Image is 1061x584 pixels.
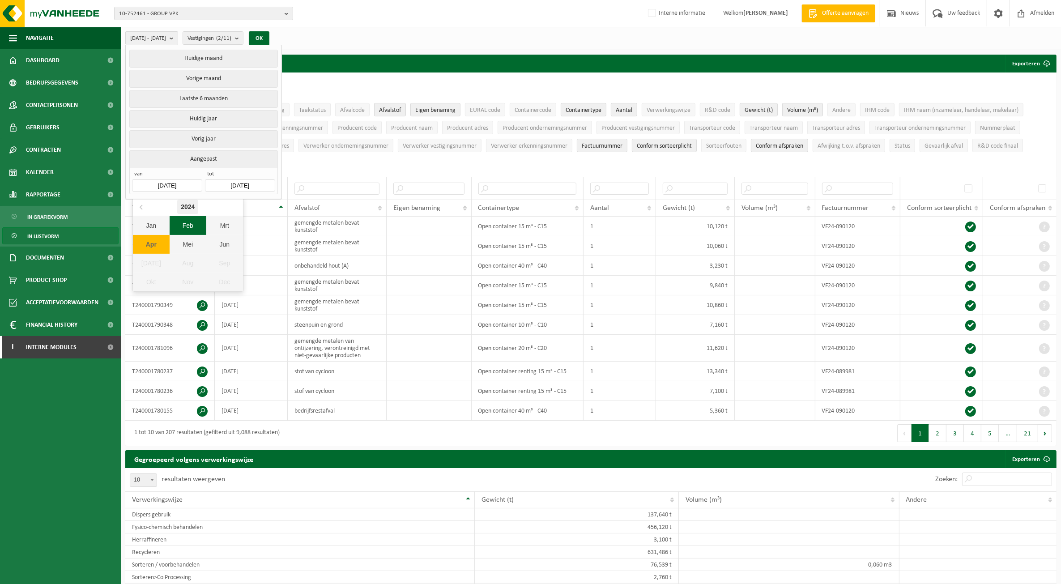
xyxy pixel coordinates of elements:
td: [DATE] [215,295,288,315]
button: Exporteren [1005,55,1056,72]
button: Huidig jaar [129,110,277,128]
button: VerwerkingswijzeVerwerkingswijze: Activate to sort [642,103,695,116]
button: Eigen benamingEigen benaming: Activate to sort [410,103,460,116]
button: Producent ondernemingsnummerProducent ondernemingsnummer: Activate to sort [498,121,592,134]
td: Recycleren [125,546,475,558]
td: [DATE] [215,236,288,256]
td: 1 [584,381,656,401]
span: Producent vestigingsnummer [601,125,675,132]
td: 1 [584,401,656,421]
button: NummerplaatNummerplaat: Activate to sort [975,121,1020,134]
span: R&D code [705,107,730,114]
td: Open container 15 m³ - C15 [472,217,584,236]
button: Producent codeProducent code: Activate to sort [332,121,382,134]
button: ContainercodeContainercode: Activate to sort [510,103,556,116]
td: 7,160 t [656,315,735,335]
td: 10,060 t [656,236,735,256]
span: Volume (m³) [787,107,818,114]
span: Conform afspraken [756,143,803,149]
button: IHM codeIHM code: Activate to sort [860,103,895,116]
td: VF24-089981 [815,362,900,381]
td: [DATE] [215,335,288,362]
span: Aantal [590,205,609,212]
button: Verwerker ondernemingsnummerVerwerker ondernemingsnummer: Activate to sort [298,139,393,152]
td: Fysico-chemisch behandelen [125,521,475,533]
span: 10-752461 - GROUP VPK [119,7,281,21]
span: van [132,171,202,179]
button: Previous [897,424,912,442]
td: 7,100 t [656,381,735,401]
span: Nummerplaat [980,125,1015,132]
button: IHM erkenningsnummerIHM erkenningsnummer: Activate to sort [257,121,328,134]
td: [DATE] [215,362,288,381]
td: Open container 20 m³ - C20 [472,335,584,362]
span: Verwerkingswijze [647,107,690,114]
td: VF24-090120 [815,295,900,315]
span: Navigatie [26,27,54,49]
td: T240001790348 [125,315,215,335]
td: Dispers gebruik [125,508,475,521]
span: Status [895,143,910,149]
td: 2,760 t [475,571,679,584]
span: Factuurnummer [582,143,622,149]
td: T240001780237 [125,362,215,381]
button: 5 [981,424,999,442]
button: OK [249,31,269,46]
span: Acceptatievoorwaarden [26,291,98,314]
button: Vorig jaar [129,130,277,148]
span: I [9,336,17,358]
span: Producent adres [447,125,488,132]
count: (2/11) [216,35,231,41]
span: Financial History [26,314,77,336]
span: 10 [130,473,157,487]
td: VF24-090120 [815,236,900,256]
span: Andere [832,107,851,114]
span: Conform afspraken [990,205,1045,212]
span: Aantal [616,107,632,114]
button: 10-752461 - GROUP VPK [114,7,293,20]
button: 1 [912,424,929,442]
td: 10,120 t [656,217,735,236]
button: EURAL codeEURAL code: Activate to sort [465,103,505,116]
label: resultaten weergeven [162,476,225,483]
td: steenpuin en grond [288,315,387,335]
td: Open container renting 15 m³ - C15 [472,381,584,401]
td: VF24-089981 [815,381,900,401]
td: Sorteren / voorbehandelen [125,558,475,571]
span: … [999,424,1017,442]
button: Verwerker erkenningsnummerVerwerker erkenningsnummer: Activate to sort [486,139,572,152]
button: AfvalstofAfvalstof: Activate to sort [374,103,406,116]
span: In lijstvorm [27,228,59,245]
div: Apr [133,235,170,254]
a: In grafiekvorm [2,208,119,225]
td: [DATE] [215,381,288,401]
td: 1 [584,217,656,236]
button: Transporteur codeTransporteur code: Activate to sort [684,121,740,134]
span: Containertype [478,205,520,212]
td: 0,060 m3 [679,558,899,571]
span: Dashboard [26,49,60,72]
span: IHM code [865,107,890,114]
td: 1 [584,236,656,256]
div: Feb [170,216,206,235]
td: Open container 15 m³ - C15 [472,276,584,295]
button: StatusStatus: Activate to sort [890,139,915,152]
button: SorteerfoutenSorteerfouten: Activate to sort [701,139,746,152]
td: [DATE] [215,401,288,421]
td: 13,340 t [656,362,735,381]
span: Sorteerfouten [706,143,741,149]
button: [DATE] - [DATE] [125,31,178,45]
button: Huidige maand [129,50,277,68]
div: Mrt [206,216,243,235]
button: FactuurnummerFactuurnummer: Activate to sort [577,139,627,152]
td: 9,840 t [656,276,735,295]
td: gemengde metalen bevat kunststof [288,236,387,256]
span: Gevaarlijk afval [925,143,963,149]
td: [DATE] [215,315,288,335]
td: gemengde metalen bevat kunststof [288,276,387,295]
button: AndereAndere: Activate to sort [827,103,856,116]
span: Containercode [515,107,551,114]
button: R&D codeR&amp;D code: Activate to sort [700,103,735,116]
span: Producent ondernemingsnummer [503,125,587,132]
span: [DATE] - [DATE] [130,32,166,45]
